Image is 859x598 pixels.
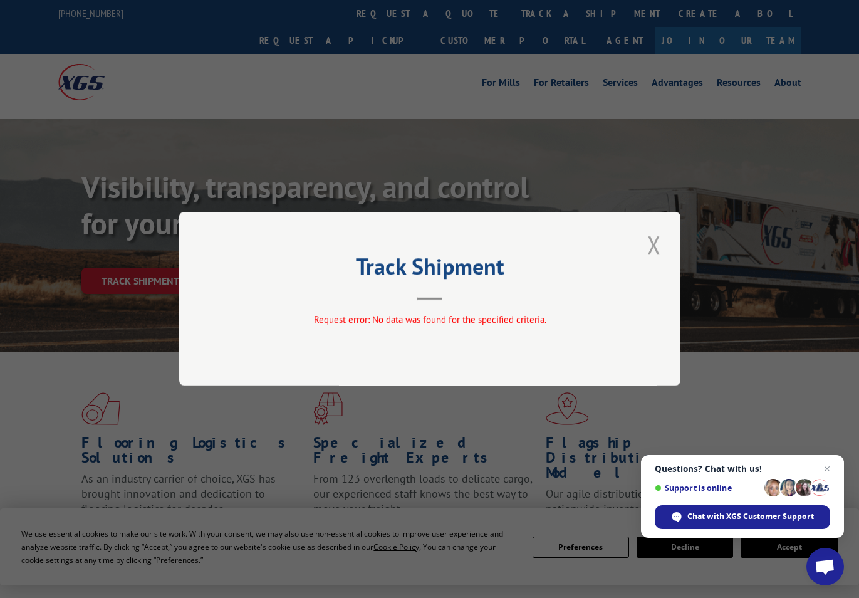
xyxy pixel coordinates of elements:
[242,258,618,281] h2: Track Shipment
[806,548,844,585] a: Open chat
[687,511,814,522] span: Chat with XGS Customer Support
[313,314,546,326] span: Request error: No data was found for the specified criteria.
[643,228,665,262] button: Close modal
[655,505,830,529] span: Chat with XGS Customer Support
[655,483,760,493] span: Support is online
[655,464,830,474] span: Questions? Chat with us!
